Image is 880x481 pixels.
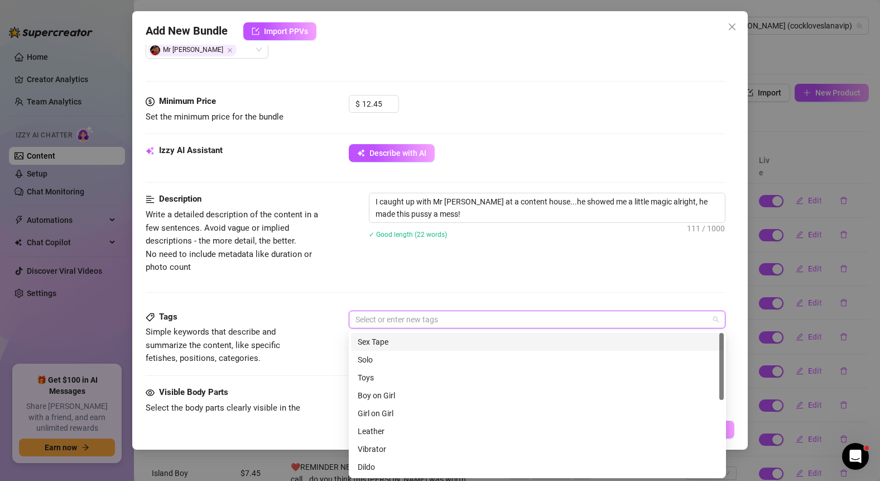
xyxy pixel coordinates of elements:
textarea: I caught up with Mr [PERSON_NAME] at a content house...he showed me a little magic alright, he ma... [369,193,725,222]
span: Set the minimum price for the bundle [146,112,283,122]
button: Import PPVs [243,22,316,40]
img: avatar.jpg [150,45,160,55]
span: Mr [PERSON_NAME] [148,43,237,56]
span: align-left [146,193,155,206]
strong: Visible Body Parts [159,387,228,397]
span: import [252,27,259,35]
div: Toys [358,372,717,384]
span: Close [723,22,741,31]
div: Sex Tape [351,333,724,351]
span: Simple keywords that describe and summarize the content, like specific fetishes, positions, categ... [146,327,280,363]
strong: Izzy AI Assistant [159,145,223,155]
span: tag [146,313,155,322]
span: Select the body parts clearly visible in the content. This helps [PERSON_NAME] AI suggest media a... [146,403,300,453]
iframe: Intercom live chat [842,443,869,470]
div: Dildo [358,461,717,473]
strong: Tags [159,312,177,322]
div: Boy on Girl [358,389,717,402]
span: Import PPVs [264,27,308,36]
div: Leather [351,422,724,440]
span: eye [146,388,155,397]
span: close [728,22,737,31]
button: Describe with AI [349,144,435,162]
div: Dildo [351,458,724,476]
div: Girl on Girl [358,407,717,420]
div: Boy on Girl [351,387,724,404]
div: Vibrator [351,440,724,458]
button: Close [723,18,741,36]
div: Solo [358,354,717,366]
span: Close [227,47,233,53]
span: dollar [146,95,155,108]
strong: Minimum Price [159,96,216,106]
div: Toys [351,369,724,387]
div: Leather [358,425,717,437]
div: Vibrator [358,443,717,455]
div: Girl on Girl [351,404,724,422]
span: Describe with AI [369,149,426,158]
span: Write a detailed description of the content in a few sentences. Avoid vague or implied descriptio... [146,209,318,272]
div: Sex Tape [358,336,717,348]
strong: Description [159,194,201,204]
span: ✓ Good length (22 words) [369,231,447,239]
span: Add New Bundle [146,22,228,40]
div: Solo [351,351,724,369]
